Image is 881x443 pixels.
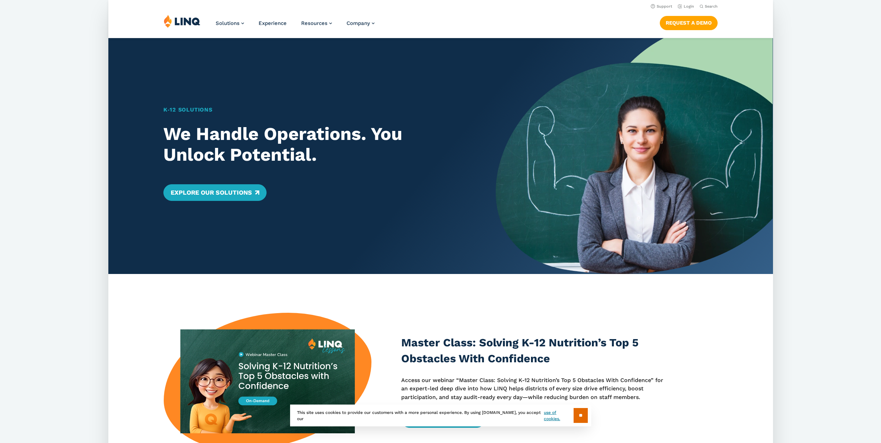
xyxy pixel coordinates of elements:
nav: Primary Navigation [216,15,375,37]
a: Support [650,4,672,9]
a: Company [347,20,375,26]
a: Experience [259,20,287,26]
a: Solutions [216,20,244,26]
a: Resources [301,20,332,26]
h1: K‑12 Solutions [163,106,469,114]
nav: Utility Navigation [108,2,773,10]
button: Open Search Bar [699,4,717,9]
span: Solutions [216,20,240,26]
nav: Button Navigation [659,15,717,30]
span: Company [347,20,370,26]
a: Login [677,4,694,9]
h2: We Handle Operations. You Unlock Potential. [163,124,469,165]
span: Resources [301,20,327,26]
img: Home Banner [496,38,773,274]
a: Explore Our Solutions [163,184,266,201]
p: Access our webinar “Master Class: Solving K-12 Nutrition’s Top 5 Obstacles With Confidence” for a... [401,376,670,401]
div: This site uses cookies to provide our customers with a more personal experience. By using [DOMAIN... [290,405,591,426]
h3: Master Class: Solving K-12 Nutrition’s Top 5 Obstacles With Confidence [401,335,670,366]
a: use of cookies. [544,409,573,422]
span: Search [704,4,717,9]
a: Request a Demo [659,16,717,30]
img: LINQ | K‑12 Software [164,15,200,28]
